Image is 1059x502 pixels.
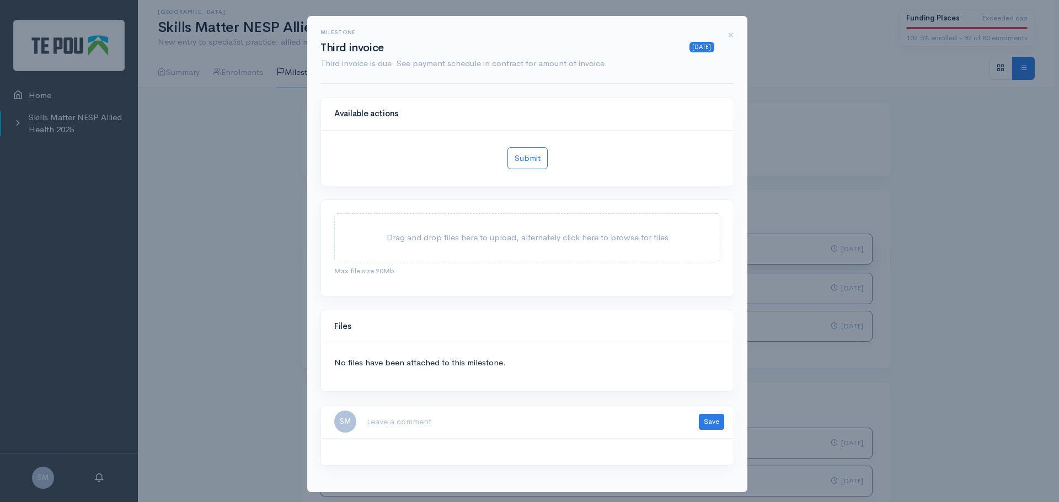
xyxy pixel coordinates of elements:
[689,42,714,52] div: [DATE]
[387,232,668,242] span: Drag and drop files here to upload, alternately click here to browse for files
[334,322,720,331] h4: Files
[320,29,355,36] span: Milestone
[507,147,548,170] button: Submit
[334,109,720,118] h4: Available actions
[334,411,356,433] span: SM
[320,42,714,54] h2: Third invoice
[334,357,720,369] p: No files have been attached to this milestone.
[334,262,720,277] div: Max file size 20Mb
[320,57,714,70] p: Third invoice is due. See payment schedule in contract for amount of invoice.
[728,27,734,43] span: ×
[728,29,734,42] button: Close
[699,414,724,430] button: Save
